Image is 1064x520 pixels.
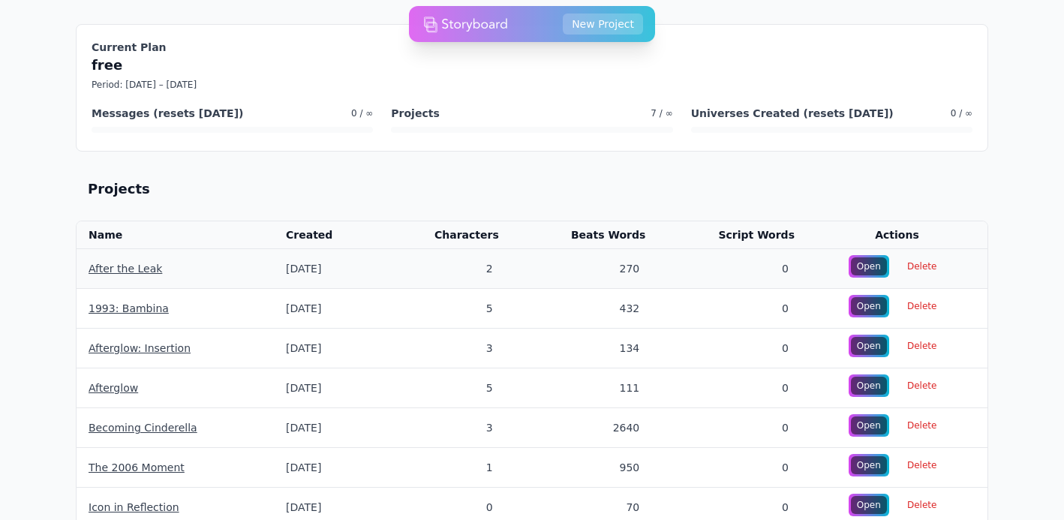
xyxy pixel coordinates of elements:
[691,106,894,121] h4: Universes Created (resets [DATE])
[88,179,150,200] h2: Projects
[851,456,887,474] div: Open
[851,496,887,514] div: Open
[657,408,807,448] td: 0
[391,106,439,121] h4: Projects
[849,454,889,476] a: Open
[424,9,508,39] img: storyboard
[657,329,807,368] td: 0
[92,79,972,91] p: Period: [DATE] – [DATE]
[379,329,510,368] td: 3
[379,448,510,488] td: 1
[849,295,889,317] a: Open
[89,461,185,473] a: The 2006 Moment
[849,255,889,278] a: Open
[651,107,672,119] span: 7 / ∞
[849,374,889,397] a: Open
[511,329,658,368] td: 134
[898,296,945,317] span: Delete
[849,335,889,357] a: Open
[89,263,162,275] a: After the Leak
[511,249,658,289] td: 270
[657,221,807,249] th: Script Words
[274,329,379,368] td: [DATE]
[851,297,887,315] div: Open
[89,342,191,354] a: Afterglow: Insertion
[898,494,945,515] span: Delete
[898,256,945,277] span: Delete
[379,221,510,249] th: Characters
[274,249,379,289] td: [DATE]
[951,107,972,119] span: 0 / ∞
[511,221,658,249] th: Beats Words
[511,368,658,408] td: 111
[92,55,972,76] p: free
[898,375,945,396] span: Delete
[511,408,658,448] td: 2640
[851,416,887,434] div: Open
[511,448,658,488] td: 950
[89,382,138,394] a: Afterglow
[92,106,243,121] h4: Messages (resets [DATE])
[851,377,887,395] div: Open
[849,494,889,516] a: Open
[851,257,887,275] div: Open
[563,14,643,35] button: New Project
[657,368,807,408] td: 0
[657,289,807,329] td: 0
[89,302,169,314] a: 1993: Bambina
[898,455,945,476] span: Delete
[77,221,274,249] th: Name
[379,408,510,448] td: 3
[89,422,197,434] a: Becoming Cinderella
[898,415,945,436] span: Delete
[657,448,807,488] td: 0
[274,221,379,249] th: Created
[92,40,972,55] h3: Current Plan
[89,501,179,513] a: Icon in Reflection
[379,368,510,408] td: 5
[379,289,510,329] td: 5
[807,221,987,249] th: Actions
[274,408,379,448] td: [DATE]
[898,335,945,356] span: Delete
[351,107,373,119] span: 0 / ∞
[274,289,379,329] td: [DATE]
[849,414,889,437] a: Open
[851,337,887,355] div: Open
[511,289,658,329] td: 432
[379,249,510,289] td: 2
[274,448,379,488] td: [DATE]
[274,368,379,408] td: [DATE]
[657,249,807,289] td: 0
